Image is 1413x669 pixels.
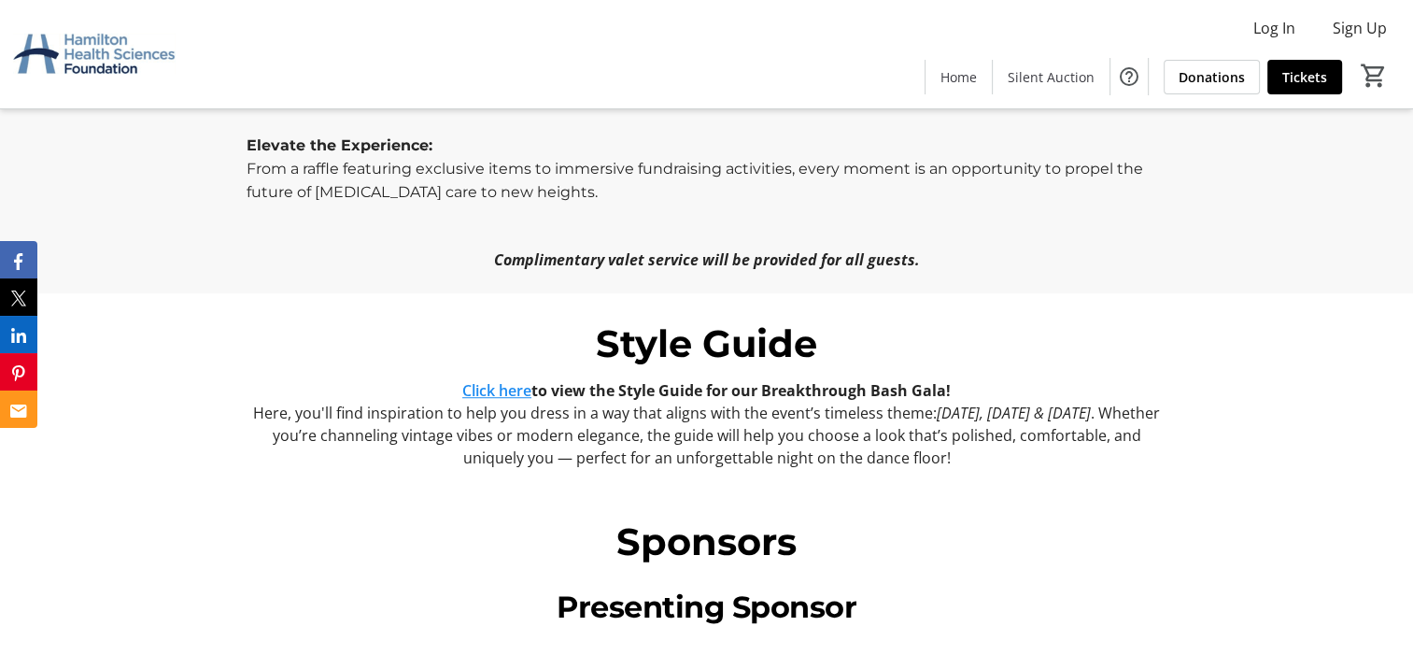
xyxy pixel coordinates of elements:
a: Home [926,60,992,94]
em: Complimentary valet service will be provided for all guests. [493,249,919,270]
p: Here, you'll find inspiration to help you dress in a way that aligns with the event’s timeless th... [247,402,1166,469]
button: Sign Up [1318,13,1402,43]
span: Presenting Sponsor [557,589,856,625]
button: Cart [1357,59,1391,93]
a: Donations [1164,60,1260,94]
a: Tickets [1267,60,1342,94]
a: Silent Auction [993,60,1109,94]
span: From a raffle featuring exclusive items to immersive fundraising activities, every moment is an o... [247,160,1143,201]
span: Sign Up [1333,17,1387,39]
p: Style Guide [247,316,1166,372]
button: Log In [1238,13,1310,43]
span: Home [940,67,977,87]
em: [DATE], [DATE] & [DATE] [937,403,1091,423]
span: Log In [1253,17,1295,39]
a: Click here [462,380,531,401]
img: Hamilton Health Sciences Foundation's Logo [11,7,177,101]
strong: to view the Style Guide for our Breakthrough Bash Gala! [462,380,951,401]
span: Tickets [1282,67,1327,87]
span: Silent Auction [1008,67,1095,87]
span: Sponsors [616,519,797,564]
button: Help [1110,58,1148,95]
strong: Elevate the Experience: [247,136,432,154]
span: Donations [1179,67,1245,87]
